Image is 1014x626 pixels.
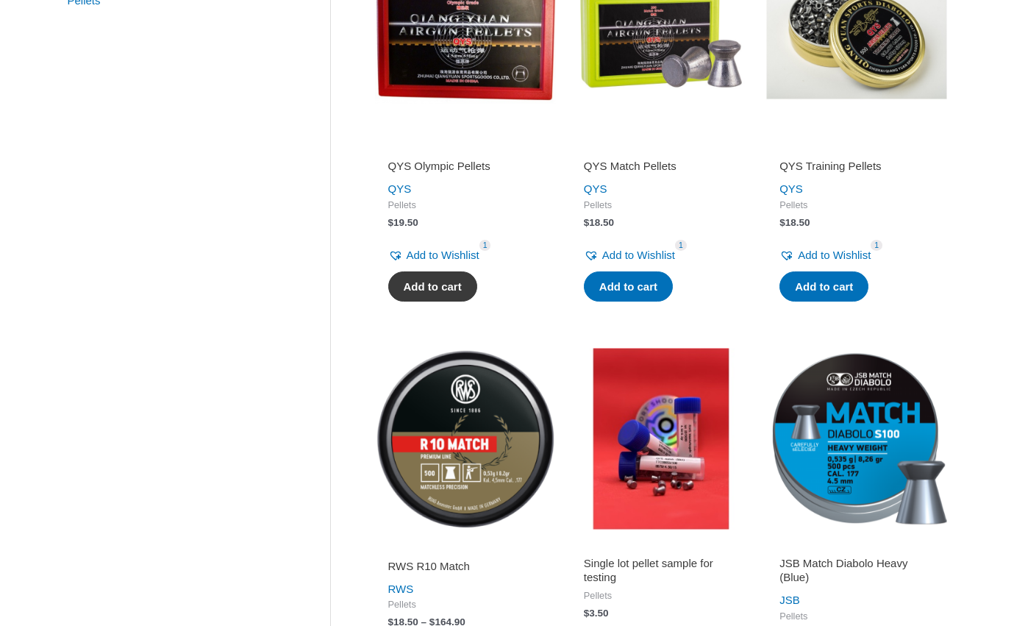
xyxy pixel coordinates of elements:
[584,138,738,156] iframe: Customer reviews powered by Trustpilot
[779,594,800,606] a: JSB
[375,348,556,529] img: RWS R10 Match
[584,271,673,302] a: Add to cart: “QYS Match Pellets”
[388,245,479,266] a: Add to Wishlist
[584,608,609,619] bdi: 3.50
[798,249,871,261] span: Add to Wishlist
[571,348,751,529] img: Single lot pellet sample for testing
[779,159,934,179] a: QYS Training Pellets
[388,271,477,302] a: Add to cart: “QYS Olympic Pellets”
[779,611,934,623] span: Pellets
[779,271,868,302] a: Add to cart: “QYS Training Pellets”
[388,182,412,195] a: QYS
[407,249,479,261] span: Add to Wishlist
[584,245,675,266] a: Add to Wishlist
[584,538,738,556] iframe: Customer reviews powered by Trustpilot
[388,159,543,179] a: QYS Olympic Pellets
[388,217,418,228] bdi: 19.50
[388,583,414,595] a: RWS
[479,240,491,251] span: 1
[584,182,607,195] a: QYS
[388,199,543,212] span: Pellets
[388,217,394,228] span: $
[584,159,738,179] a: QYS Match Pellets
[388,159,543,174] h2: QYS Olympic Pellets
[584,556,738,591] a: Single lot pellet sample for testing
[779,217,785,228] span: $
[584,199,738,212] span: Pellets
[584,159,738,174] h2: QYS Match Pellets
[388,538,543,556] iframe: Customer reviews powered by Trustpilot
[779,138,934,156] iframe: Customer reviews powered by Trustpilot
[584,217,590,228] span: $
[779,538,934,556] iframe: Customer reviews powered by Trustpilot
[388,599,543,611] span: Pellets
[675,240,687,251] span: 1
[584,590,738,602] span: Pellets
[779,199,934,212] span: Pellets
[388,559,543,574] h2: RWS R10 Match
[779,217,810,228] bdi: 18.50
[388,138,543,156] iframe: Customer reviews powered by Trustpilot
[766,348,947,529] img: JSB Match Diabolo Heavy
[584,217,614,228] bdi: 18.50
[779,556,934,585] h2: JSB Match Diabolo Heavy (Blue)
[779,556,934,591] a: JSB Match Diabolo Heavy (Blue)
[388,559,543,579] a: RWS R10 Match
[779,245,871,266] a: Add to Wishlist
[584,556,738,585] h2: Single lot pellet sample for testing
[779,182,803,195] a: QYS
[871,240,882,251] span: 1
[602,249,675,261] span: Add to Wishlist
[779,159,934,174] h2: QYS Training Pellets
[584,608,590,619] span: $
